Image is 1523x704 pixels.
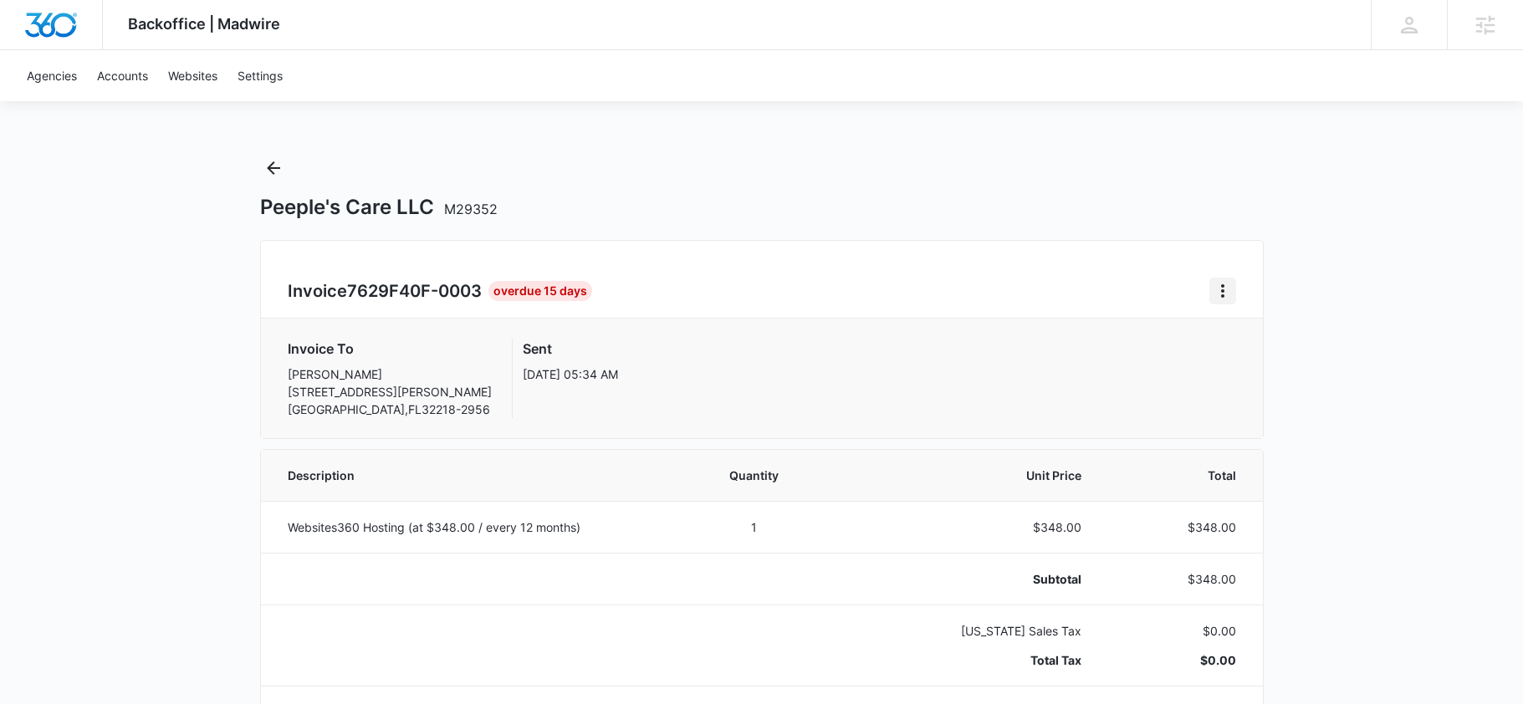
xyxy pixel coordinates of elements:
span: Description [288,467,659,484]
a: Agencies [17,50,87,101]
td: 1 [679,501,830,553]
p: $0.00 [1122,622,1236,640]
button: Back [260,155,287,181]
a: Settings [227,50,293,101]
p: [DATE] 05:34 AM [523,365,618,383]
span: M29352 [444,201,498,217]
p: Total Tax [850,651,1081,669]
a: Websites [158,50,227,101]
h1: Peeple's Care LLC [260,195,498,220]
span: Unit Price [850,467,1081,484]
p: [US_STATE] Sales Tax [850,622,1081,640]
button: Home [1209,278,1236,304]
p: $348.00 [1122,518,1236,536]
span: Quantity [699,467,810,484]
div: Overdue 15 Days [488,281,592,301]
h3: Sent [523,339,618,359]
p: Subtotal [850,570,1081,588]
h2: Invoice [288,278,488,304]
span: Backoffice | Madwire [128,15,280,33]
p: $348.00 [850,518,1081,536]
a: Accounts [87,50,158,101]
p: [PERSON_NAME] [STREET_ADDRESS][PERSON_NAME] [GEOGRAPHIC_DATA] , FL 32218-2956 [288,365,492,418]
p: $0.00 [1122,651,1236,669]
span: 7629F40F-0003 [347,281,482,301]
p: $348.00 [1122,570,1236,588]
h3: Invoice To [288,339,492,359]
span: Total [1122,467,1236,484]
p: Websites360 Hosting (at $348.00 / every 12 months) [288,518,659,536]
